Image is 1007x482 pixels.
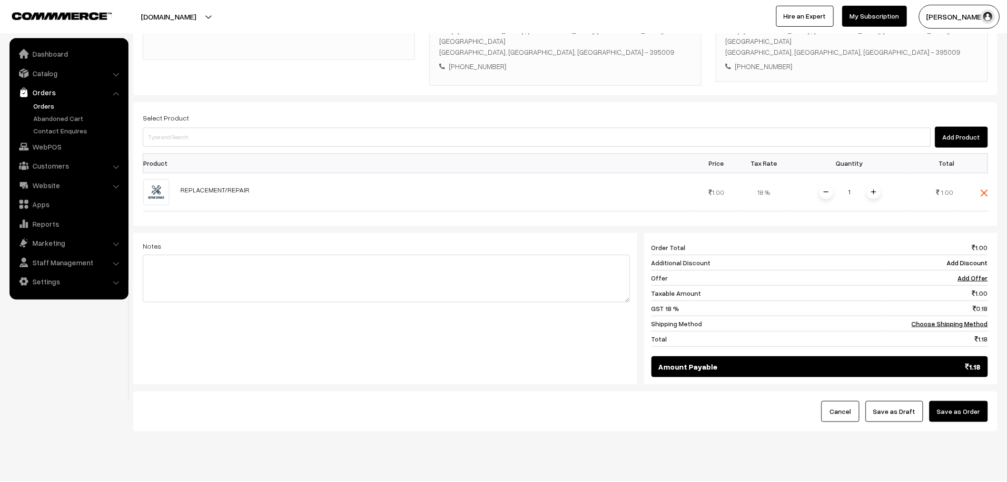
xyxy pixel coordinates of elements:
[758,188,770,196] span: 18 %
[143,153,175,173] th: Product
[912,320,988,328] a: Choose Shipping Method
[143,113,189,123] label: Select Product
[439,61,691,72] div: [PHONE_NUMBER]
[652,285,880,301] td: Taxable Amount
[12,45,125,62] a: Dashboard
[652,331,880,346] td: Total
[12,215,125,232] a: Reports
[143,128,931,147] input: Type and Search
[981,190,988,197] img: close
[919,5,1000,29] button: [PERSON_NAME]
[12,65,125,82] a: Catalog
[966,361,981,372] span: 1.18
[652,301,880,316] td: GST 18 %
[871,190,876,194] img: plusI
[12,273,125,290] a: Settings
[12,177,125,194] a: Website
[143,179,169,205] img: repair-service-flat-logo-design-vector.jpg
[439,14,691,57] div: Shop [GEOGRAPHIC_DATA] , [GEOGRAPHIC_DATA], [GEOGRAPHIC_DATA], [GEOGRAPHIC_DATA] [GEOGRAPHIC_DATA...
[12,157,125,174] a: Customers
[652,240,880,255] td: Order Total
[947,259,988,267] a: Add Discount
[842,6,907,27] a: My Subscription
[935,127,988,148] button: Add Product
[821,401,859,422] button: Cancel
[880,331,988,346] td: 1.18
[31,126,125,136] a: Contact Enquires
[788,153,912,173] th: Quantity
[740,153,788,173] th: Tax Rate
[958,274,988,282] a: Add Offer
[12,254,125,271] a: Staff Management
[929,401,988,422] button: Save as Order
[12,84,125,101] a: Orders
[31,113,125,123] a: Abandoned Cart
[108,5,229,29] button: [DOMAIN_NAME]
[912,153,959,173] th: Total
[693,153,740,173] th: Price
[652,255,880,270] td: Additional Discount
[143,241,161,251] label: Notes
[726,61,978,72] div: [PHONE_NUMBER]
[12,12,112,20] img: COMMMERCE
[824,190,829,194] img: minus
[12,196,125,213] a: Apps
[866,401,923,422] button: Save as Draft
[776,6,834,27] a: Hire an Expert
[181,186,250,194] a: REPLACEMENT/REPAIR
[12,138,125,155] a: WebPOS
[12,10,95,21] a: COMMMERCE
[652,316,880,331] td: Shipping Method
[981,10,995,24] img: user
[941,188,954,196] span: 1.00
[880,301,988,316] td: 0.18
[880,285,988,301] td: 1.00
[693,173,740,211] td: 1.00
[659,361,718,372] span: Amount Payable
[12,234,125,251] a: Marketing
[726,14,978,57] div: Shop [GEOGRAPHIC_DATA] , [GEOGRAPHIC_DATA], [GEOGRAPHIC_DATA], [GEOGRAPHIC_DATA] [GEOGRAPHIC_DATA...
[31,101,125,111] a: Orders
[652,270,880,285] td: Offer
[880,240,988,255] td: 1.00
